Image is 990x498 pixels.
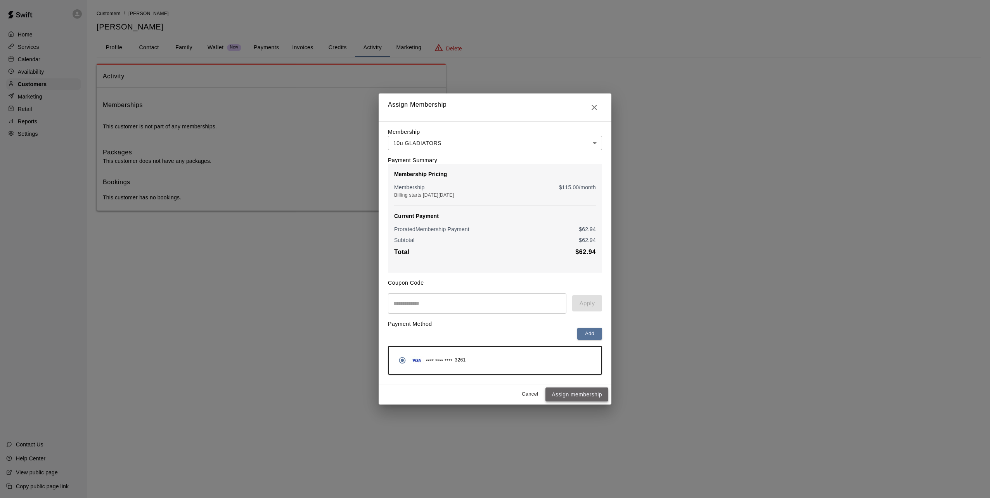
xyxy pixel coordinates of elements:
button: Assign membership [545,387,608,402]
img: Credit card brand logo [410,356,424,364]
button: Close [587,100,602,115]
button: Cancel [517,388,542,400]
span: Billing starts [DATE][DATE] [394,192,454,198]
p: $ 115.00 /month [559,183,596,191]
p: Membership Pricing [394,170,596,178]
label: Membership [388,129,420,135]
p: Current Payment [394,212,596,220]
p: $ 62.94 [579,225,596,233]
span: 3261 [455,356,466,364]
p: Membership [394,183,425,191]
button: Add [577,328,602,340]
p: Prorated Membership Payment [394,225,469,233]
label: Coupon Code [388,280,424,286]
p: Subtotal [394,236,415,244]
b: Total [394,249,410,255]
p: $ 62.94 [579,236,596,244]
div: 10u GLADIATORS [388,136,602,150]
label: Payment Method [388,321,432,327]
h2: Assign Membership [379,93,611,121]
label: Payment Summary [388,157,437,163]
b: $ 62.94 [575,249,596,255]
